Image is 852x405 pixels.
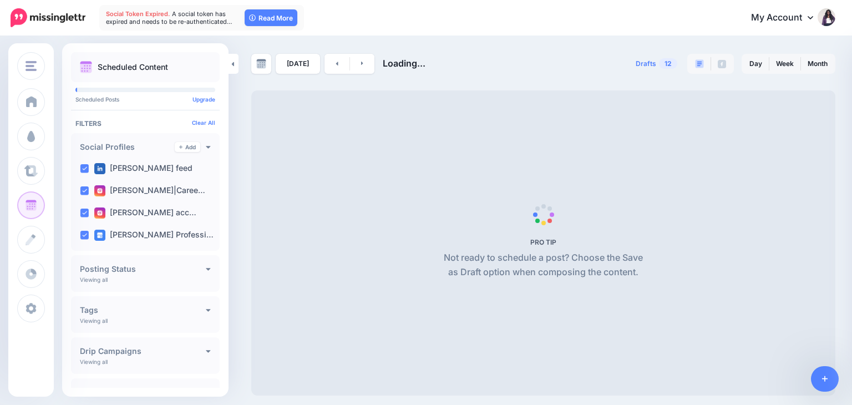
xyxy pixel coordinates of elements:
h4: Social Profiles [80,143,175,151]
img: instagram-square.png [94,185,105,196]
p: Viewing all [80,276,108,283]
h4: Filters [75,119,215,128]
span: Loading... [383,58,425,69]
label: [PERSON_NAME]|Caree… [94,185,205,196]
a: [DATE] [276,54,320,74]
img: google_business-square.png [94,230,105,241]
span: Social Token Expired. [106,10,170,18]
p: Viewing all [80,358,108,365]
img: calendar.png [80,61,92,73]
p: Scheduled Content [98,63,168,71]
img: menu.png [26,61,37,71]
img: Missinglettr [11,8,85,27]
a: Add [175,142,200,152]
h4: Drip Campaigns [80,347,206,355]
h4: Tags [80,306,206,314]
a: Drafts12 [629,54,684,74]
img: facebook-grey-square.png [718,60,726,68]
a: Day [743,55,769,73]
label: [PERSON_NAME] Professi… [94,230,214,241]
p: Scheduled Posts [75,97,215,102]
p: Viewing all [80,317,108,324]
img: instagram-square.png [94,207,105,219]
img: linkedin-square.png [94,163,105,174]
span: 12 [659,58,677,69]
a: Month [801,55,834,73]
a: Week [769,55,800,73]
a: Upgrade [192,96,215,103]
span: A social token has expired and needs to be re-authenticated… [106,10,232,26]
label: [PERSON_NAME] acc… [94,207,196,219]
a: Clear All [192,119,215,126]
img: paragraph-boxed.png [695,59,704,68]
img: calendar-grey-darker.png [256,59,266,69]
p: Not ready to schedule a post? Choose the Save as Draft option when composing the content. [439,251,647,280]
a: My Account [740,4,835,32]
h5: PRO TIP [439,238,647,246]
a: Read More [245,9,297,26]
h4: Posting Status [80,265,206,273]
label: [PERSON_NAME] feed [94,163,192,174]
span: Drafts [636,60,656,67]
